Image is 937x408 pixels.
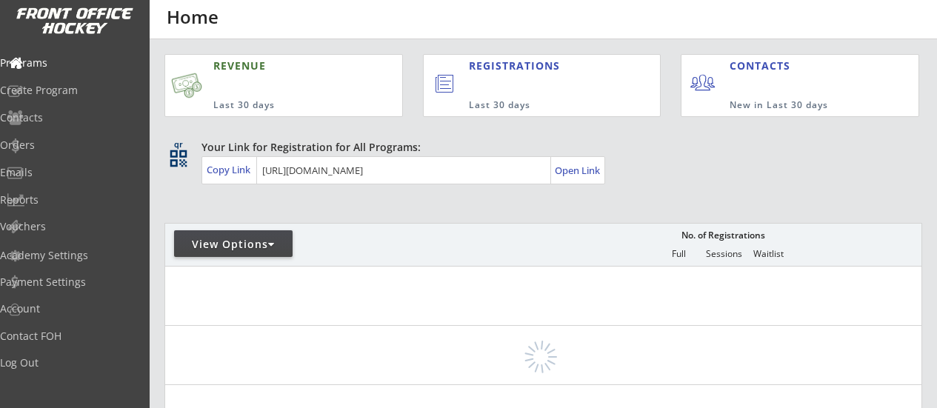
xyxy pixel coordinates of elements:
div: Waitlist [747,249,791,259]
div: Last 30 days [213,99,339,112]
div: Sessions [702,249,747,259]
div: No. of Registrations [678,230,770,241]
div: CONTACTS [730,58,797,73]
div: Last 30 days [469,99,600,112]
div: Full [657,249,701,259]
button: qr_code [167,147,190,170]
div: Your Link for Registration for All Programs: [201,140,876,155]
a: Open Link [555,160,601,181]
div: New in Last 30 days [730,99,850,112]
div: REGISTRATIONS [469,58,598,73]
div: View Options [174,237,293,252]
div: Copy Link [207,163,253,176]
div: REVENUE [213,58,339,73]
div: Open Link [555,164,601,177]
div: qr [169,140,187,150]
